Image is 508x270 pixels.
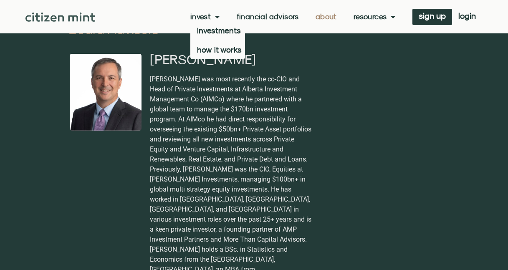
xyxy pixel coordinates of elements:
[190,40,245,59] a: how it works
[354,13,396,21] a: Resources
[150,53,437,66] h2: [PERSON_NAME]
[190,21,245,40] a: investments
[190,13,220,21] a: Invest
[190,21,245,59] ul: Invest
[190,13,396,21] nav: Menu
[458,13,476,19] span: login
[316,13,337,21] a: About
[25,13,95,22] img: Citizen Mint
[412,9,452,25] a: sign up
[237,13,299,21] a: Financial Advisors
[68,23,440,36] h2: Board Advisors
[419,13,446,19] span: sign up
[452,9,482,25] a: login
